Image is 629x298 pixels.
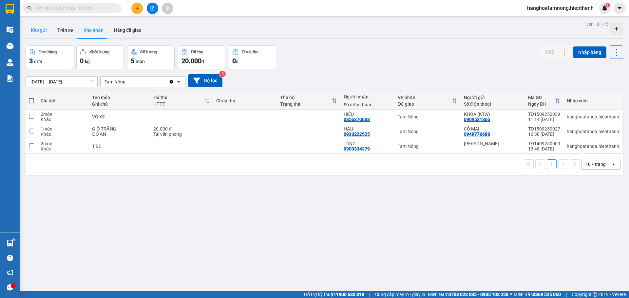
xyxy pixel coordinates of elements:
div: ĐC giao [398,101,452,107]
div: Ghi chú [92,101,147,107]
div: Tam Nông [398,144,457,149]
span: copyright [593,292,597,297]
div: Đơn hàng [39,50,57,54]
div: Số điện thoại [344,102,391,107]
div: Khác [41,131,86,137]
span: 1 [606,3,609,8]
img: warehouse-icon [7,43,13,49]
div: Tại văn phòng [153,131,210,137]
sup: 1 [12,239,14,241]
div: 13:48 [DATE] [528,146,560,151]
span: | [566,291,567,298]
span: 0 [80,57,84,65]
div: KHOA (KTW) [464,112,522,117]
div: CÔ MAI [464,126,522,131]
span: search [27,6,32,10]
th: Toggle SortBy [150,92,213,110]
span: 0 [232,57,236,65]
div: Số lượng [140,50,157,54]
div: Tam Nông [105,79,125,85]
button: Đã thu20.000đ [178,45,225,69]
div: Khác [41,117,86,122]
div: hanghoatanda.hiepthanh [567,129,619,134]
div: 20.000 đ [153,126,210,131]
div: Người gửi [464,95,522,100]
svg: Clear value [169,79,174,84]
span: Miền Bắc [514,291,561,298]
span: đ [201,59,204,64]
strong: 0369 525 060 [533,292,561,297]
img: logo-vxr [6,4,14,14]
div: Tên món [92,95,147,100]
span: aim [165,6,170,10]
sup: 1 [605,3,610,8]
th: Toggle SortBy [277,92,340,110]
div: Khối lượng [89,50,109,54]
div: ĐỒ ĂN [92,131,147,137]
div: Chưa thu [216,98,273,103]
th: Toggle SortBy [394,92,461,110]
button: aim [162,3,173,14]
span: món [136,59,145,64]
div: TÙNG [344,141,391,146]
button: Số lượng5món [127,45,175,69]
button: plus [131,3,143,14]
span: 20.000 [181,57,201,65]
span: Hỗ trợ kỹ thuật: [304,291,364,298]
div: VP nhận [398,95,452,100]
span: Miền Nam [428,291,508,298]
img: warehouse-icon [7,240,13,247]
div: 11:14 [DATE] [528,117,560,122]
div: hanghoatanda.hiepthanh [567,114,619,119]
h2: : Tam Nông [4,16,156,29]
button: SMS [540,46,559,58]
img: warehouse-icon [7,59,13,66]
span: đ [236,59,238,64]
span: notification [7,270,13,276]
button: Hàng đã giao [109,22,147,38]
div: Khác [41,146,86,151]
div: 10:38 [DATE] [528,131,560,137]
button: Kho gửi [26,22,52,38]
span: message [7,284,13,290]
div: VỎ XE [92,114,147,119]
div: 1 món [41,126,86,131]
div: T BÊ [92,144,147,149]
span: | [369,291,370,298]
div: Nhân viên [567,98,619,103]
strong: 0708 023 035 - 0935 103 250 [448,292,508,297]
div: GIỎ TRẮNG [92,126,147,131]
svg: open [611,162,616,167]
span: 5 [131,57,134,65]
h2: Người gửi: [PERSON_NAME] - 0919199321 [4,2,156,13]
sup: 3 [219,71,226,77]
button: Bộ lọc [188,74,222,87]
div: Tam Nông [398,129,457,134]
div: 2 món [41,141,86,146]
th: Toggle SortBy [525,92,563,110]
div: Chi tiết [41,98,86,103]
span: kg [85,59,90,64]
button: caret-down [614,3,625,14]
span: đơn [34,59,42,64]
div: 0856370638 [344,117,370,122]
div: Tam Nông [398,114,457,119]
span: ⚪️ [510,293,512,296]
div: Trạng thái [280,101,332,107]
div: Số điện thoại [464,101,522,107]
div: HTTT [153,101,204,107]
svg: open [176,79,181,84]
div: Người nhận [344,94,391,99]
button: Đơn hàng3đơn [26,45,73,69]
div: HÀ TRUNG [464,141,522,146]
span: 3 [29,57,33,65]
div: 0949776688 [464,131,490,137]
img: warehouse-icon [7,26,13,33]
div: HẬU [344,126,391,131]
div: Đã thu [153,95,204,100]
div: Mã GD [528,95,555,100]
button: Chưa thu0đ [229,45,276,69]
img: solution-icon [7,75,13,82]
span: VP gửi [77,17,106,28]
span: hanghoatamnong.hiepthanh [522,4,599,12]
